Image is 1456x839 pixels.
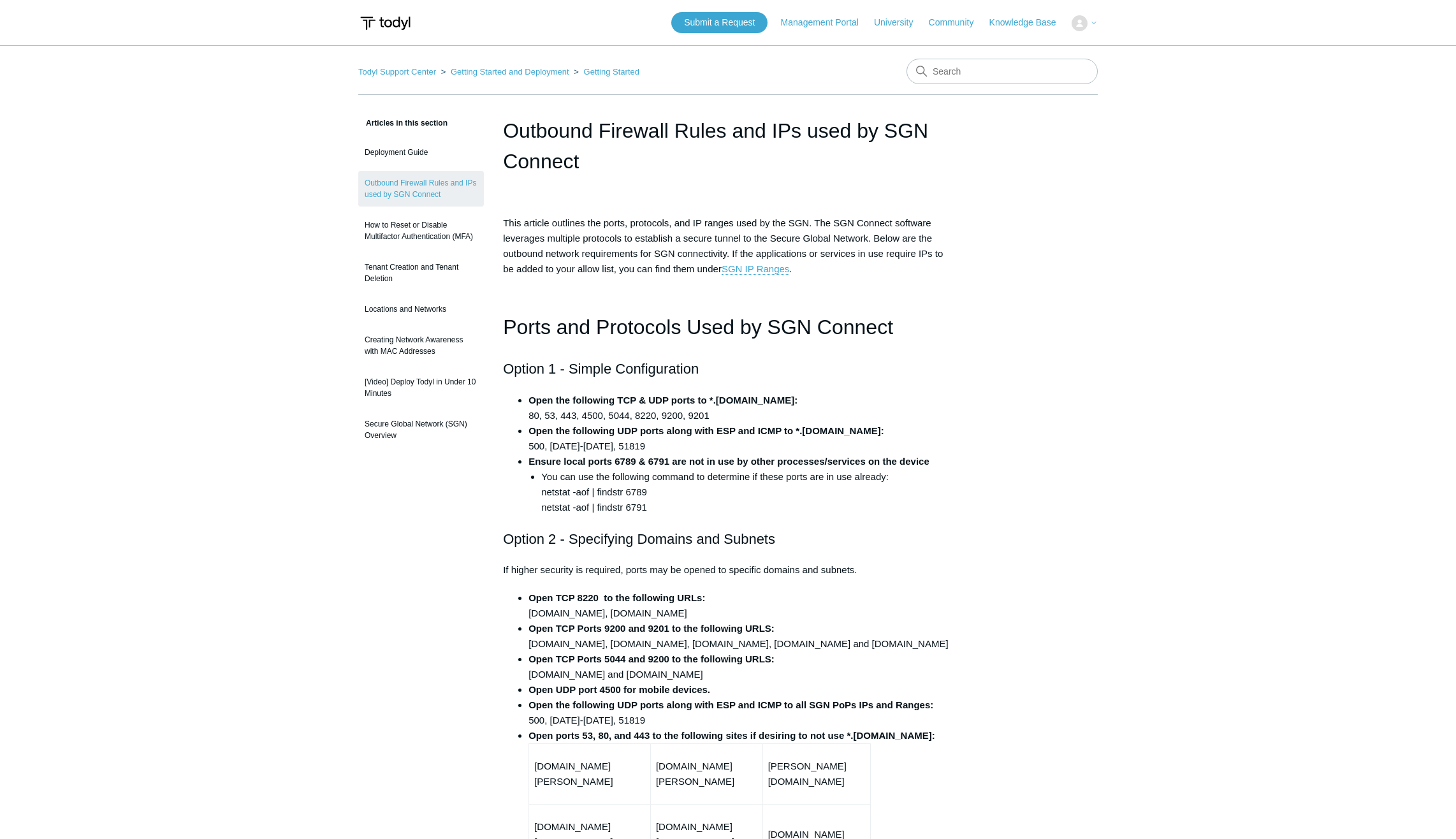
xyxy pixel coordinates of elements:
[528,456,929,467] strong: Ensure local ports 6789 & 6791 are not in use by other processes/services on the device
[529,743,651,804] td: [DOMAIN_NAME][PERSON_NAME]
[439,67,572,77] li: Getting Started and Deployment
[358,67,436,77] a: Todyl Support Center
[528,699,933,710] strong: Open the following UDP ports along with ESP and ICMP to all SGN PoPs IPs and Ranges:
[358,11,412,35] img: Todyl Support Center Help Center home page
[906,59,1098,84] input: Search
[929,16,987,29] a: Community
[528,621,953,652] li: [DOMAIN_NAME], [DOMAIN_NAME], [DOMAIN_NAME], [DOMAIN_NAME] and [DOMAIN_NAME]
[503,311,953,344] h1: Ports and Protocols Used by SGN Connect
[528,653,775,664] strong: Open TCP Ports 5044 and 9200 to the following URLS:
[584,67,639,77] a: Getting Started
[358,171,484,207] a: Outbound Firewall Rules and IPs used by SGN Connect
[768,759,865,789] p: [PERSON_NAME][DOMAIN_NAME]
[358,67,439,77] li: Todyl Support Center
[451,67,569,77] a: Getting Started and Deployment
[528,623,775,634] strong: Open TCP Ports 9200 and 9201 to the following URLS:
[358,140,484,164] a: Deployment Guide
[541,469,953,515] li: You can use the following command to determine if these ports are in use already: netstat -aof | ...
[528,652,953,682] li: [DOMAIN_NAME] and [DOMAIN_NAME]
[358,328,484,363] a: Creating Network Awareness with MAC Addresses
[503,217,943,275] span: This article outlines the ports, protocols, and IP ranges used by the SGN. The SGN Connect softwa...
[358,412,484,448] a: Secure Global Network (SGN) Overview
[989,16,1069,29] a: Knowledge Base
[671,12,768,33] a: Submit a Request
[358,213,484,249] a: How to Reset or Disable Multifactor Authentication (MFA)
[358,370,484,405] a: [Video] Deploy Todyl in Under 10 Minutes
[528,684,710,695] strong: Open UDP port 4500 for mobile devices.
[781,16,871,29] a: Management Portal
[358,119,448,128] span: Articles in this section
[528,395,797,405] strong: Open the following TCP & UDP ports to *.[DOMAIN_NAME]:
[528,393,953,423] li: 80, 53, 443, 4500, 5044, 8220, 9200, 9201
[528,425,884,436] strong: Open the following UDP ports along with ESP and ICMP to *.[DOMAIN_NAME]:
[503,562,953,578] p: If higher security is required, ports may be opened to specific domains and subnets.
[874,16,926,29] a: University
[571,67,639,77] li: Getting Started
[358,297,484,321] a: Locations and Networks
[528,697,953,728] li: 500, [DATE]-[DATE], 51819
[358,255,484,291] a: Tenant Creation and Tenant Deletion
[503,115,953,177] h1: Outbound Firewall Rules and IPs used by SGN Connect
[503,528,953,550] h2: Option 2 - Specifying Domains and Subnets
[656,759,757,789] p: [DOMAIN_NAME][PERSON_NAME]
[722,263,789,275] a: SGN IP Ranges
[528,423,953,454] li: 500, [DATE]-[DATE], 51819
[528,590,953,621] li: [DOMAIN_NAME], [DOMAIN_NAME]
[528,730,935,741] strong: Open ports 53, 80, and 443 to the following sites if desiring to not use *.[DOMAIN_NAME]:
[503,358,953,380] h2: Option 1 - Simple Configuration
[528,592,705,603] strong: Open TCP 8220 to the following URLs:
